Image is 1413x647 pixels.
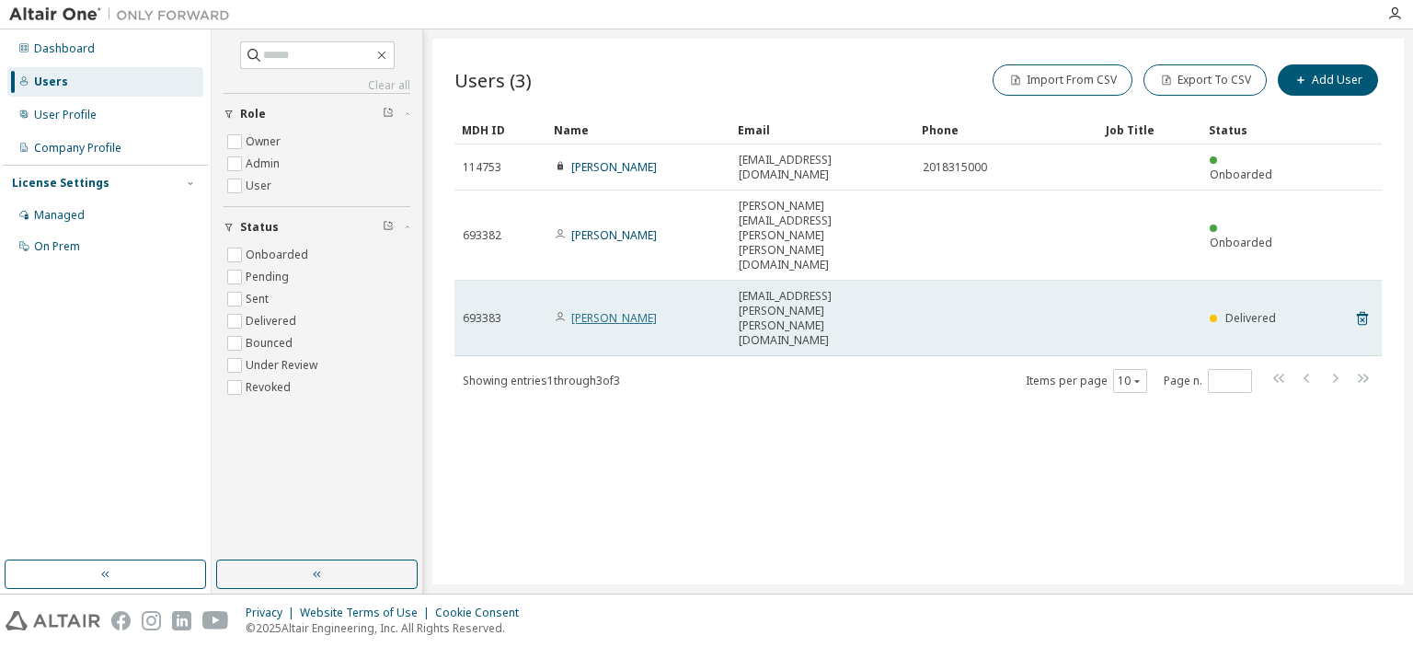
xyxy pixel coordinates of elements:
[383,220,394,235] span: Clear filter
[224,94,410,134] button: Role
[300,606,435,620] div: Website Terms of Use
[172,611,191,630] img: linkedin.svg
[34,208,85,223] div: Managed
[246,175,275,197] label: User
[246,606,300,620] div: Privacy
[246,244,312,266] label: Onboarded
[12,176,109,191] div: License Settings
[240,220,279,235] span: Status
[463,228,501,243] span: 693382
[246,288,272,310] label: Sent
[922,115,1091,144] div: Phone
[1225,310,1276,326] span: Delivered
[246,153,283,175] label: Admin
[246,332,296,354] label: Bounced
[1209,115,1286,144] div: Status
[454,67,532,93] span: Users (3)
[34,41,95,56] div: Dashboard
[462,115,539,144] div: MDH ID
[246,131,284,153] label: Owner
[1210,235,1272,250] span: Onboarded
[554,115,723,144] div: Name
[1118,374,1143,388] button: 10
[6,611,100,630] img: altair_logo.svg
[246,620,530,636] p: © 2025 Altair Engineering, Inc. All Rights Reserved.
[1143,64,1267,96] button: Export To CSV
[246,376,294,399] label: Revoked
[111,611,131,630] img: facebook.svg
[202,611,229,630] img: youtube.svg
[993,64,1132,96] button: Import From CSV
[224,78,410,93] a: Clear all
[739,199,906,272] span: [PERSON_NAME][EMAIL_ADDRESS][PERSON_NAME][PERSON_NAME][DOMAIN_NAME]
[463,160,501,175] span: 114753
[9,6,239,24] img: Altair One
[571,159,657,175] a: [PERSON_NAME]
[240,107,266,121] span: Role
[224,207,410,248] button: Status
[142,611,161,630] img: instagram.svg
[246,354,321,376] label: Under Review
[246,310,300,332] label: Delivered
[1164,369,1252,393] span: Page n.
[739,289,906,348] span: [EMAIL_ADDRESS][PERSON_NAME][PERSON_NAME][DOMAIN_NAME]
[738,115,907,144] div: Email
[246,266,293,288] label: Pending
[34,75,68,89] div: Users
[383,107,394,121] span: Clear filter
[571,310,657,326] a: [PERSON_NAME]
[923,160,987,175] span: 2018315000
[463,373,620,388] span: Showing entries 1 through 3 of 3
[463,311,501,326] span: 693383
[1026,369,1147,393] span: Items per page
[34,108,97,122] div: User Profile
[34,239,80,254] div: On Prem
[1210,167,1272,182] span: Onboarded
[435,606,530,620] div: Cookie Consent
[1278,64,1378,96] button: Add User
[1106,115,1194,144] div: Job Title
[739,153,906,182] span: [EMAIL_ADDRESS][DOMAIN_NAME]
[34,141,121,156] div: Company Profile
[571,227,657,243] a: [PERSON_NAME]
